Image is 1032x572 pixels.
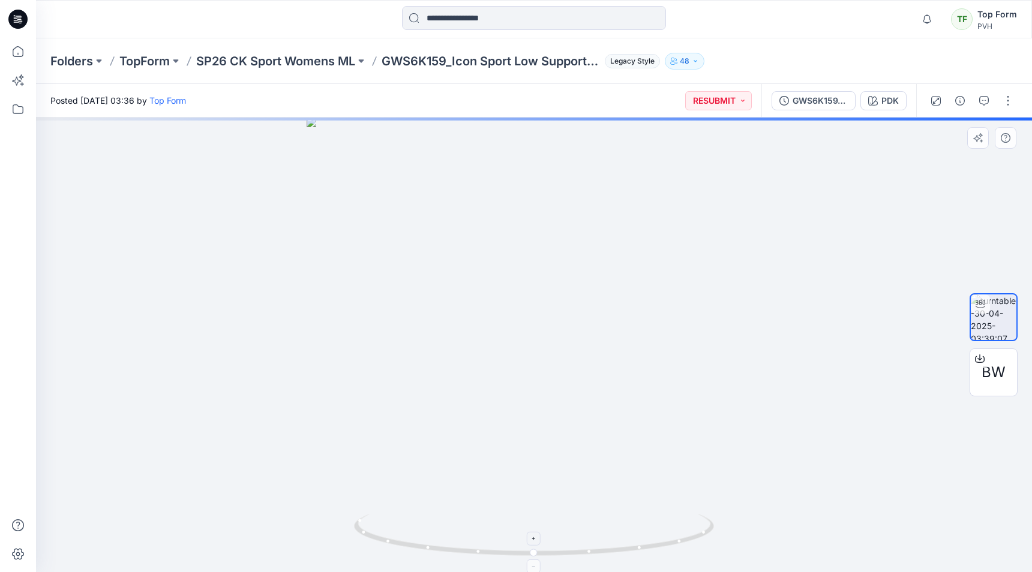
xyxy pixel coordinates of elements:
[982,362,1006,383] span: BW
[149,95,186,106] a: Top Form
[950,91,970,110] button: Details
[772,91,856,110] button: GWS6K159_Icon Sport Low Support Bra
[680,55,689,68] p: 48
[881,94,899,107] div: PDK
[382,53,600,70] p: GWS6K159_Icon Sport Low Support Bra
[665,53,704,70] button: 48
[951,8,973,30] div: TF
[196,53,355,70] a: SP26 CK Sport Womens ML
[600,53,660,70] button: Legacy Style
[119,53,170,70] a: TopForm
[977,7,1017,22] div: Top Form
[50,53,93,70] a: Folders
[971,294,1016,340] img: turntable-30-04-2025-03:39:07
[50,94,186,107] span: Posted [DATE] 03:36 by
[977,22,1017,31] div: PVH
[605,54,660,68] span: Legacy Style
[860,91,907,110] button: PDK
[793,94,848,107] div: GWS6K159_Icon Sport Low Support Bra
